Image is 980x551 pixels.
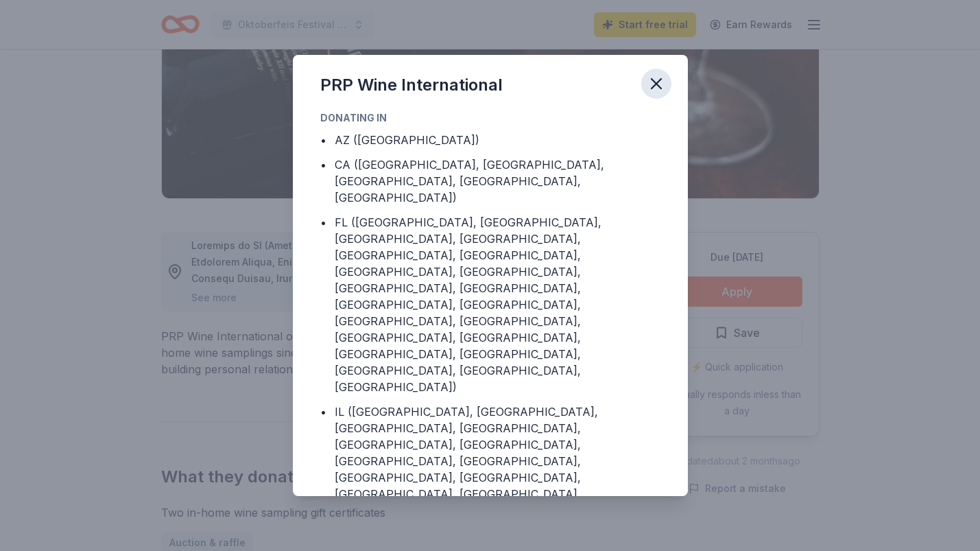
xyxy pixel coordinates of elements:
[320,110,660,126] div: Donating in
[335,132,479,148] div: AZ ([GEOGRAPHIC_DATA])
[335,214,660,395] div: FL ([GEOGRAPHIC_DATA], [GEOGRAPHIC_DATA], [GEOGRAPHIC_DATA], [GEOGRAPHIC_DATA], [GEOGRAPHIC_DATA]...
[320,403,326,420] div: •
[320,74,503,96] div: PRP Wine International
[335,156,660,206] div: CA ([GEOGRAPHIC_DATA], [GEOGRAPHIC_DATA], [GEOGRAPHIC_DATA], [GEOGRAPHIC_DATA], [GEOGRAPHIC_DATA])
[320,156,326,173] div: •
[320,214,326,231] div: •
[320,132,326,148] div: •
